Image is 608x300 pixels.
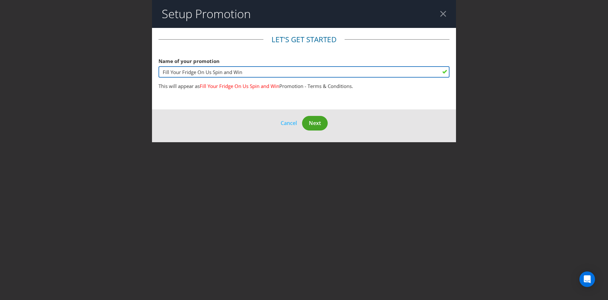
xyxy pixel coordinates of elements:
span: Name of your promotion [158,58,220,64]
h2: Setup Promotion [162,7,251,20]
span: Cancel [281,119,297,127]
div: Open Intercom Messenger [579,271,595,287]
span: Next [309,119,321,127]
button: Cancel [280,119,297,127]
button: Next [302,116,328,131]
span: Fill Your Fridge On Us Spin and Win [200,83,279,89]
legend: Let's get started [263,34,345,45]
span: This will appear as [158,83,200,89]
input: e.g. My Promotion [158,66,450,78]
span: Promotion - Terms & Conditions. [279,83,353,89]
